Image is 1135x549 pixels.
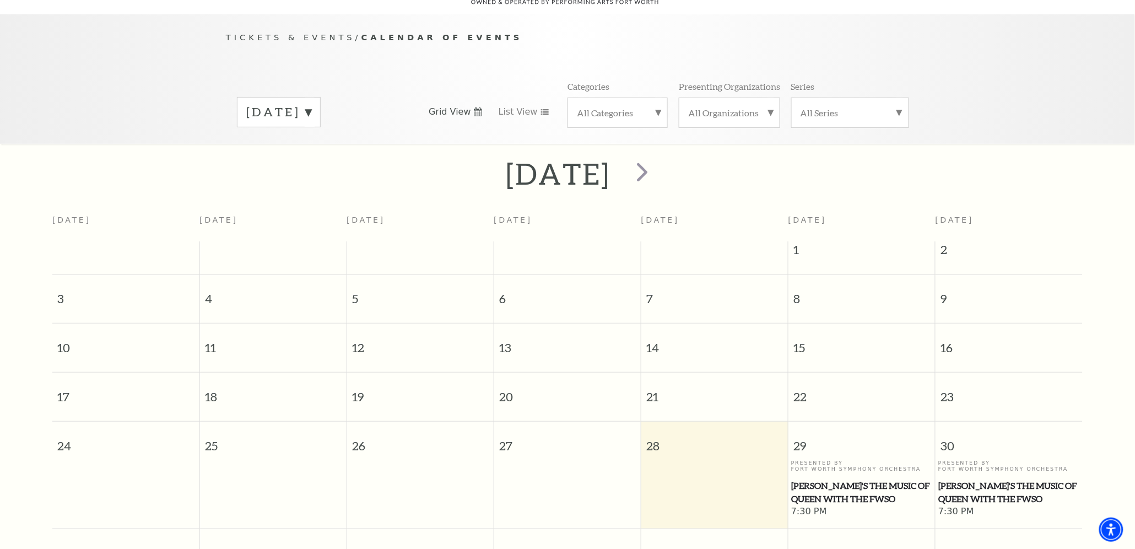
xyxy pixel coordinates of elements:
[791,460,933,472] p: Presented By Fort Worth Symphony Orchestra
[936,216,974,224] span: [DATE]
[567,80,609,92] p: Categories
[801,107,900,119] label: All Series
[200,422,347,460] span: 25
[1099,518,1123,542] div: Accessibility Menu
[506,156,610,191] h2: [DATE]
[936,275,1083,313] span: 9
[641,324,788,362] span: 14
[936,241,1083,263] span: 2
[788,324,935,362] span: 15
[936,324,1083,362] span: 16
[347,209,494,241] th: [DATE]
[494,209,641,241] th: [DATE]
[938,460,1080,472] p: Presented By Fort Worth Symphony Orchestra
[52,422,199,460] span: 24
[52,209,199,241] th: [DATE]
[199,209,347,241] th: [DATE]
[788,216,827,224] span: [DATE]
[200,373,347,411] span: 18
[52,275,199,313] span: 3
[788,422,935,460] span: 29
[347,373,494,411] span: 19
[494,324,641,362] span: 13
[361,33,523,42] span: Calendar of Events
[52,324,199,362] span: 10
[226,33,355,42] span: Tickets & Events
[788,275,935,313] span: 8
[939,479,1079,506] span: [PERSON_NAME]'s The Music of Queen with the FWSO
[791,80,815,92] p: Series
[938,506,1080,518] span: 7:30 PM
[679,80,780,92] p: Presenting Organizations
[347,275,494,313] span: 5
[200,275,347,313] span: 4
[791,506,933,518] span: 7:30 PM
[499,106,538,118] span: List View
[936,373,1083,411] span: 23
[621,154,661,193] button: next
[494,373,641,411] span: 20
[52,373,199,411] span: 17
[788,241,935,263] span: 1
[641,275,788,313] span: 7
[494,422,641,460] span: 27
[641,209,788,241] th: [DATE]
[792,479,932,506] span: [PERSON_NAME]'s The Music of Queen with the FWSO
[641,422,788,460] span: 28
[226,31,909,45] p: /
[246,104,311,121] label: [DATE]
[494,275,641,313] span: 6
[429,106,471,118] span: Grid View
[936,422,1083,460] span: 30
[688,107,771,119] label: All Organizations
[347,422,494,460] span: 26
[347,324,494,362] span: 12
[641,373,788,411] span: 21
[788,373,935,411] span: 22
[577,107,658,119] label: All Categories
[200,324,347,362] span: 11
